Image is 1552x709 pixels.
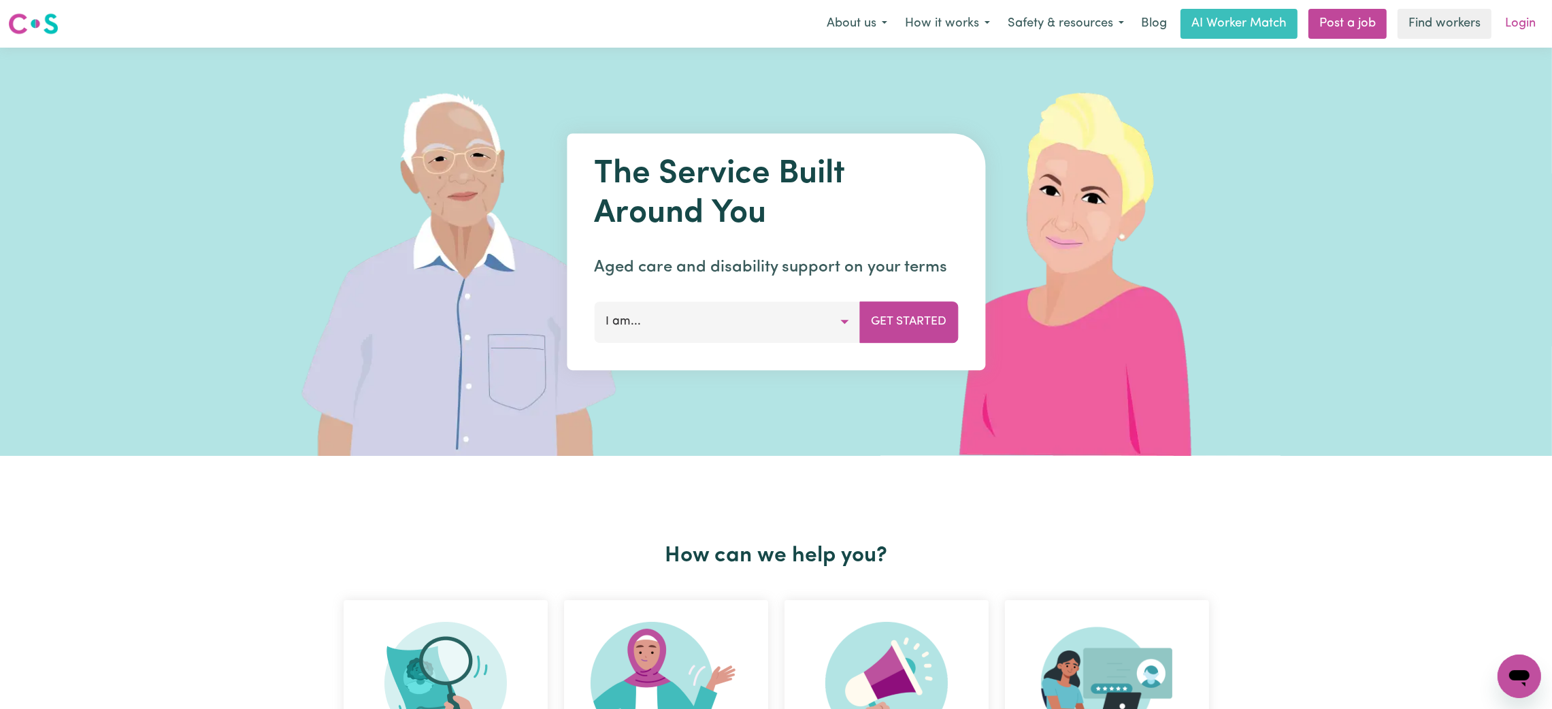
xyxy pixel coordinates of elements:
button: How it works [896,10,999,38]
img: Careseekers logo [8,12,59,36]
a: AI Worker Match [1180,9,1298,39]
a: Find workers [1398,9,1491,39]
h1: The Service Built Around You [594,155,958,233]
a: Careseekers logo [8,8,59,39]
a: Blog [1133,9,1175,39]
a: Post a job [1308,9,1387,39]
a: Login [1497,9,1544,39]
button: About us [818,10,896,38]
button: Safety & resources [999,10,1133,38]
button: Get Started [859,301,958,342]
iframe: Button to launch messaging window, conversation in progress [1498,655,1541,698]
p: Aged care and disability support on your terms [594,255,958,280]
button: I am... [594,301,860,342]
h2: How can we help you? [335,543,1217,569]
